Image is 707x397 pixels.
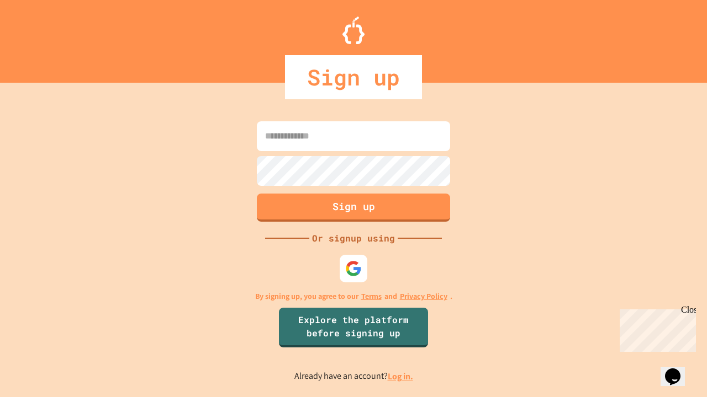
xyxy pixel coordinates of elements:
[345,260,362,277] img: google-icon.svg
[615,305,696,352] iframe: chat widget
[285,55,422,99] div: Sign up
[661,353,696,386] iframe: chat widget
[400,291,447,302] a: Privacy Policy
[257,194,450,222] button: Sign up
[255,291,452,302] p: By signing up, you agree to our and .
[361,291,382,302] a: Terms
[4,4,76,70] div: Chat with us now!Close
[342,17,365,44] img: Logo.svg
[309,232,398,245] div: Or signup using
[388,371,413,382] a: Log in.
[279,308,428,347] a: Explore the platform before signing up
[294,369,413,383] p: Already have an account?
